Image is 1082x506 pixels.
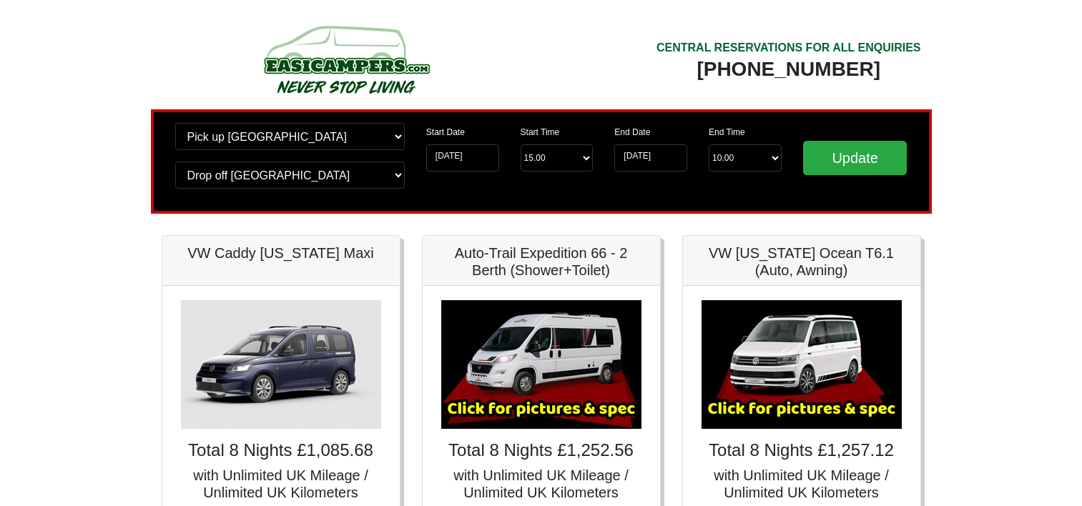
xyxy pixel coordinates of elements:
[709,126,745,139] label: End Time
[803,141,908,175] input: Update
[210,20,482,99] img: campers-checkout-logo.png
[521,126,560,139] label: Start Time
[702,300,902,429] img: VW California Ocean T6.1 (Auto, Awning)
[656,56,921,82] div: [PHONE_NUMBER]
[426,144,499,172] input: Start Date
[441,300,641,429] img: Auto-Trail Expedition 66 - 2 Berth (Shower+Toilet)
[177,467,385,501] h5: with Unlimited UK Mileage / Unlimited UK Kilometers
[177,440,385,461] h4: Total 8 Nights £1,085.68
[656,39,921,56] div: CENTRAL RESERVATIONS FOR ALL ENQUIRIES
[614,144,687,172] input: Return Date
[697,467,906,501] h5: with Unlimited UK Mileage / Unlimited UK Kilometers
[437,467,646,501] h5: with Unlimited UK Mileage / Unlimited UK Kilometers
[437,244,646,279] h5: Auto-Trail Expedition 66 - 2 Berth (Shower+Toilet)
[697,244,906,279] h5: VW [US_STATE] Ocean T6.1 (Auto, Awning)
[177,244,385,262] h5: VW Caddy [US_STATE] Maxi
[181,300,381,429] img: VW Caddy California Maxi
[437,440,646,461] h4: Total 8 Nights £1,252.56
[614,126,650,139] label: End Date
[697,440,906,461] h4: Total 8 Nights £1,257.12
[426,126,465,139] label: Start Date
